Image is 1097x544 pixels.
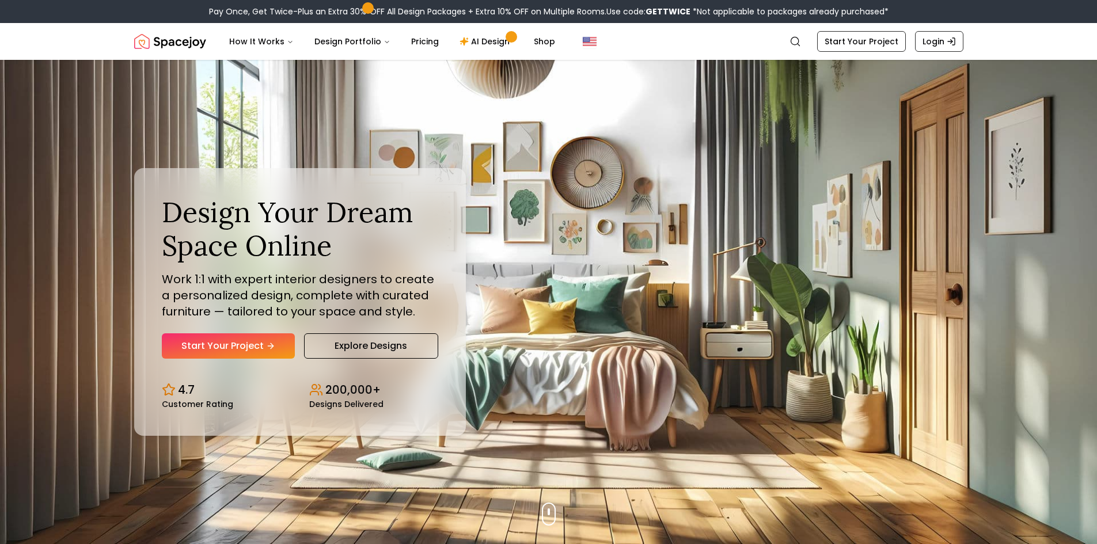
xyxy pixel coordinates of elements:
button: Design Portfolio [305,30,400,53]
img: Spacejoy Logo [134,30,206,53]
a: Start Your Project [817,31,906,52]
small: Customer Rating [162,400,233,408]
a: Shop [525,30,564,53]
a: Login [915,31,963,52]
b: GETTWICE [646,6,690,17]
div: Design stats [162,372,438,408]
nav: Global [134,23,963,60]
span: *Not applicable to packages already purchased* [690,6,889,17]
span: Use code: [606,6,690,17]
nav: Main [220,30,564,53]
p: 200,000+ [325,382,381,398]
a: Explore Designs [304,333,438,359]
small: Designs Delivered [309,400,384,408]
p: Work 1:1 with expert interior designers to create a personalized design, complete with curated fu... [162,271,438,319]
button: How It Works [220,30,303,53]
a: Start Your Project [162,333,295,359]
a: Spacejoy [134,30,206,53]
a: Pricing [402,30,448,53]
h1: Design Your Dream Space Online [162,196,438,262]
p: 4.7 [178,382,195,398]
div: Pay Once, Get Twice-Plus an Extra 30% OFF All Design Packages + Extra 10% OFF on Multiple Rooms. [209,6,889,17]
a: AI Design [450,30,522,53]
img: United States [583,35,597,48]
